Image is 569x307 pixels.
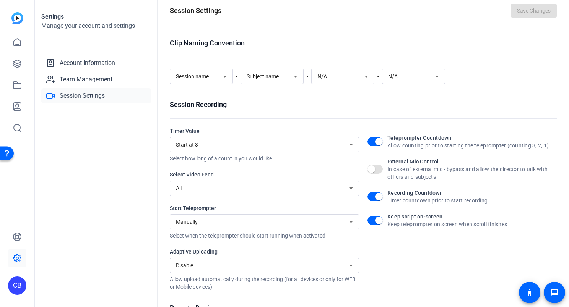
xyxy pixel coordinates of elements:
[247,73,279,79] span: Subject name
[387,142,549,149] div: Allow counting prior to starting the teleprompter (counting 3, 2, 1)
[41,88,151,103] a: Session Settings
[176,73,209,79] span: Session name
[176,142,198,148] span: Start at 3
[170,204,359,212] div: Start Teleprompter
[8,276,26,295] div: CB
[387,158,557,165] div: External Mic Control
[387,197,488,204] div: Timer countdown prior to start recording
[170,248,359,255] div: Adaptive Uploading
[387,165,557,181] div: In case of external mic - bypass and allow the director to talk with others and subjects
[170,127,359,135] div: Timer Value
[41,21,151,31] h2: Manage your account and settings
[387,213,507,220] div: Keep script on-screen
[170,5,221,16] h1: Session Settings
[170,171,359,178] div: Select Video Feed
[317,73,327,79] span: N/A
[41,12,151,21] h1: Settings
[60,75,112,84] span: Team Management
[60,91,105,100] span: Session Settings
[374,73,382,80] span: -
[550,288,559,297] mat-icon: message
[170,38,557,48] div: Clip Naming Convention
[60,58,115,68] span: Account Information
[11,12,23,24] img: blue-gradient.svg
[176,185,182,191] span: All
[41,55,151,71] a: Account Information
[525,288,534,297] mat-icon: accessibility
[387,134,549,142] div: Teleprompter Countdown
[170,275,359,291] div: Allow upload automatically during the recording (for all devices or only for WEB or Mobile devices)
[304,73,311,80] span: -
[170,99,557,110] div: Session Recording
[387,220,507,228] div: Keep teleprompter on screen when scroll finishes
[388,73,398,79] span: N/A
[176,219,198,225] span: Manually
[387,189,488,197] div: Recording Countdown
[233,73,241,80] span: -
[176,262,193,268] span: Disable
[41,72,151,87] a: Team Management
[170,155,359,162] div: Select how long of a count in you would like
[170,232,359,239] div: Select when the teleprompter should start running when activated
